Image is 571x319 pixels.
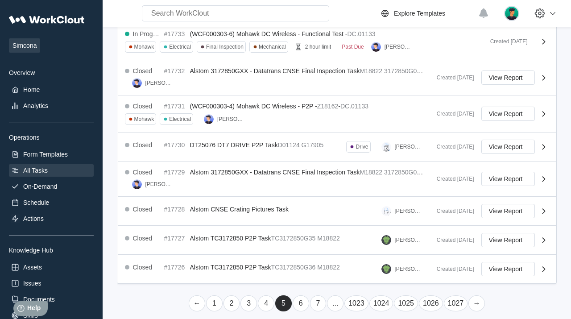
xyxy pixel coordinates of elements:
[204,114,214,124] img: user-5.png
[23,167,48,174] div: All Tasks
[419,295,443,311] a: Page 1026
[395,237,422,243] div: [PERSON_NAME]
[481,204,535,218] button: View Report
[317,103,338,110] mark: Z18162
[430,144,474,150] div: Created [DATE]
[118,133,556,162] a: Closed#17730DT25076 DT7 DRIVE P2P TaskD01124G17905Drive[PERSON_NAME]Created [DATE]View Report
[305,44,331,50] div: 2 hour limit
[223,295,240,311] a: Page 2
[381,235,391,245] img: gator.png
[190,103,317,110] span: (WCF000303-4) Mohawk DC Wireless - P2P -
[430,208,474,214] div: Created [DATE]
[340,103,368,110] mark: DC.01133
[489,266,523,272] span: View Report
[190,67,360,75] span: Alstom 3172850GXX - Datatrans CNSE Final Inspection Task
[430,176,474,182] div: Created [DATE]
[360,169,383,176] mark: M18822
[310,295,327,311] a: Page 7
[489,176,523,182] span: View Report
[9,134,94,141] div: Operations
[371,42,381,52] img: user-5.png
[240,295,257,311] a: Page 3
[217,116,245,122] div: [PERSON_NAME]
[118,95,556,133] a: Closed#17731(WCF000303-4) Mohawk DC Wireless - P2P -Z18162-DC.01133MohawkElectrical[PERSON_NAME]C...
[190,141,278,149] span: DT25076 DT7 DRIVE P2P Task
[385,44,412,50] div: [PERSON_NAME]
[293,295,309,311] a: Page 6
[444,295,468,311] a: Page 1027
[164,206,186,213] div: #17728
[118,60,556,95] a: Closed#17732Alstom 3172850GXX - Datatrans CNSE Final Inspection TaskM188223172850G07251880007SM[P...
[9,212,94,225] a: Actions
[302,141,324,149] mark: G17905
[164,235,186,242] div: #17727
[342,44,364,50] div: Past Due
[133,141,153,149] div: Closed
[394,10,445,17] div: Explore Templates
[133,103,153,110] div: Closed
[259,44,286,50] div: Mechanical
[483,38,528,45] div: Created [DATE]
[394,295,418,311] a: Page 1025
[381,206,391,216] img: clout-09.png
[164,169,186,176] div: #17729
[395,266,422,272] div: [PERSON_NAME]
[133,264,153,271] div: Closed
[384,169,420,176] mark: 3172850G03
[9,180,94,193] a: On-Demand
[430,266,474,272] div: Created [DATE]
[23,264,42,271] div: Assets
[430,237,474,243] div: Created [DATE]
[9,247,94,254] div: Knowledge Hub
[489,111,523,117] span: View Report
[9,261,94,273] a: Assets
[190,169,360,176] span: Alstom 3172850GXX - Datatrans CNSE Final Inspection Task
[271,235,316,242] mark: TC3172850G35
[9,164,94,177] a: All Tasks
[380,8,474,19] a: Explore Templates
[23,151,68,158] div: Form Templates
[164,264,186,271] div: #17726
[164,67,186,75] div: #17732
[23,215,44,222] div: Actions
[360,67,383,75] mark: M18822
[347,30,375,37] mark: DC.01133
[481,140,535,154] button: View Report
[23,280,41,287] div: Issues
[132,179,142,189] img: user-5.png
[133,235,153,242] div: Closed
[468,295,485,311] a: Next page
[369,295,393,311] a: Page 1024
[189,295,205,311] a: Previous page
[23,296,55,303] div: Documents
[118,197,556,226] a: Closed#17728Alstom CNSE Crating Pictures Task[PERSON_NAME]Created [DATE]View Report
[489,237,523,243] span: View Report
[164,103,186,110] div: #17731
[381,142,391,152] img: clout-01.png
[384,67,420,75] mark: 3172850G07
[9,196,94,209] a: Schedule
[133,206,153,213] div: Closed
[271,264,316,271] mark: TC3172850G36
[190,264,271,271] span: Alstom TC3172850 P2P Task
[118,255,556,284] a: Closed#17726Alstom TC3172850 P2P TaskTC3172850G36M18822[PERSON_NAME]Created [DATE]View Report
[206,295,223,311] a: Page 1
[142,5,329,21] input: Search WorkClout
[338,103,340,110] span: -
[132,78,142,88] img: user-5.png
[381,264,391,274] img: gator.png
[118,226,556,255] a: Closed#17727Alstom TC3172850 P2P TaskTC3172850G35M18822[PERSON_NAME]Created [DATE]View Report
[9,83,94,96] a: Home
[145,80,173,86] div: [PERSON_NAME]
[9,277,94,290] a: Issues
[317,235,340,242] mark: M18822
[164,141,186,149] div: #17730
[190,206,289,213] span: Alstom CNSE Crating Pictures Task
[258,295,274,311] a: Page 4
[327,295,343,311] a: ...
[145,181,173,187] div: [PERSON_NAME]
[430,75,474,81] div: Created [DATE]
[118,23,556,60] a: In Progress#17733(WCF000303-6) Mohawk DC Wireless - Functional Test -DC.01133MohawkElectricalFina...
[23,199,49,206] div: Schedule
